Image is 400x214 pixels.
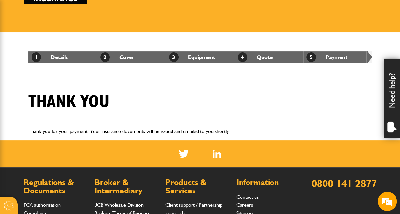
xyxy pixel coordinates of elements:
p: Thank you for your payment. Your insurance documents will be issued and emailed to you shortly. [28,127,372,136]
div: Chat with us now [33,36,107,44]
a: LinkedIn [213,150,221,158]
span: 5 [306,52,316,62]
span: 4 [238,52,247,62]
a: JCB Wholesale Division [95,202,144,208]
input: Enter your email address [8,77,116,91]
h2: Broker & Intermediary [95,178,159,195]
em: Start Chat [87,167,116,176]
input: Enter your phone number [8,96,116,110]
span: 2 [100,52,110,62]
a: 0800 141 2877 [312,177,377,190]
h2: Information [236,178,301,187]
img: Twitter [179,150,189,158]
li: Payment [303,51,372,63]
img: Linked In [213,150,221,158]
span: 3 [169,52,179,62]
a: Careers [236,202,253,208]
a: 2Cover [100,54,134,60]
textarea: Type your message and hit 'Enter' [8,115,116,162]
input: Enter your last name [8,59,116,73]
a: 4Quote [238,54,273,60]
span: 1 [32,52,41,62]
h1: Thank you [28,91,109,113]
a: 3Equipment [169,54,215,60]
div: Minimize live chat window [104,3,120,18]
h2: Regulations & Documents [24,178,88,195]
img: d_20077148190_company_1631870298795_20077148190 [11,35,27,44]
a: FCA authorisation [24,202,61,208]
h2: Products & Services [165,178,230,195]
a: Contact us [236,194,259,200]
a: 1Details [32,54,68,60]
div: Need help? [384,59,400,138]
